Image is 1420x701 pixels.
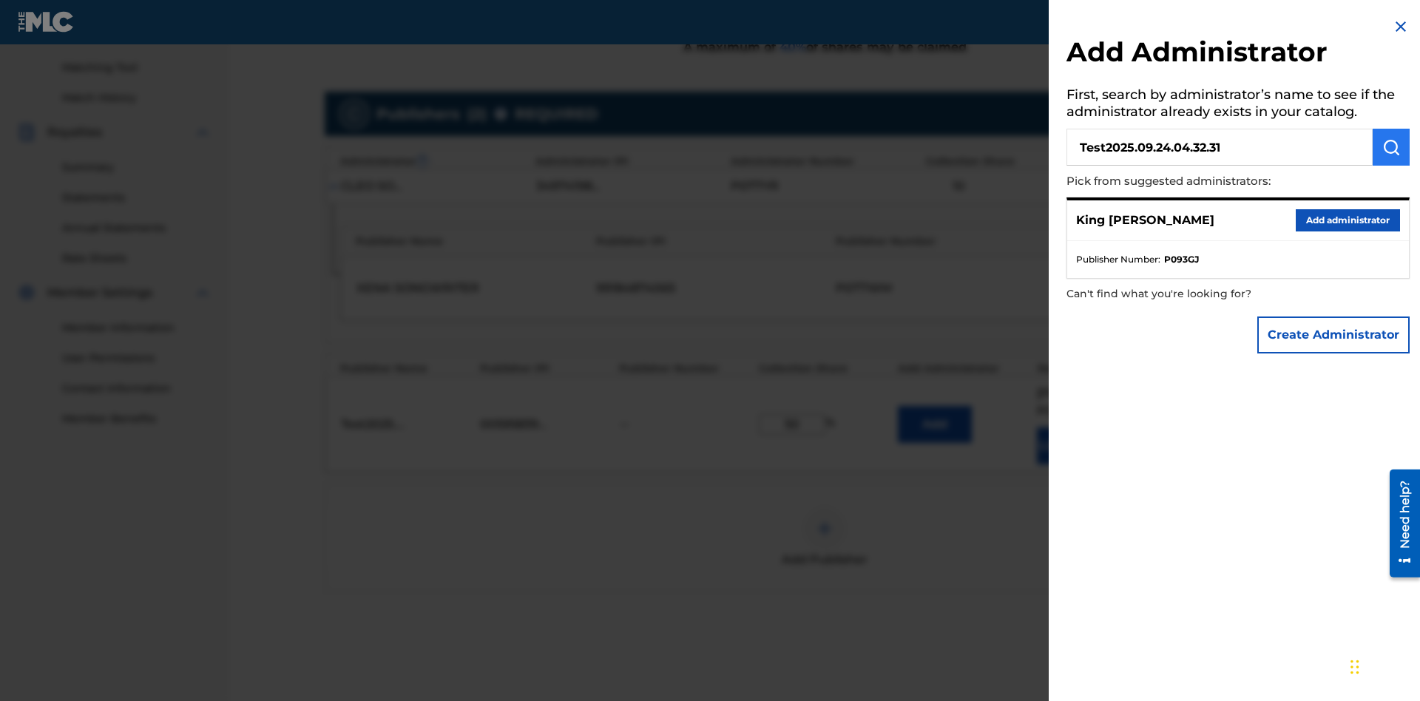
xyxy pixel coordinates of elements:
div: Drag [1350,645,1359,689]
h2: Add Administrator [1066,35,1410,73]
iframe: Resource Center [1379,464,1420,585]
button: Create Administrator [1257,316,1410,353]
img: MLC Logo [18,11,75,33]
p: King [PERSON_NAME] [1076,211,1214,229]
button: Add administrator [1296,209,1400,231]
span: Publisher Number : [1076,253,1160,266]
h5: First, search by administrator’s name to see if the administrator already exists in your catalog. [1066,82,1410,129]
strong: P093GJ [1164,253,1199,266]
p: Can't find what you're looking for? [1066,279,1325,309]
input: Search administrator’s name [1066,129,1373,166]
p: Pick from suggested administrators: [1066,166,1325,197]
img: Search Works [1382,138,1400,156]
iframe: Chat Widget [1346,630,1420,701]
